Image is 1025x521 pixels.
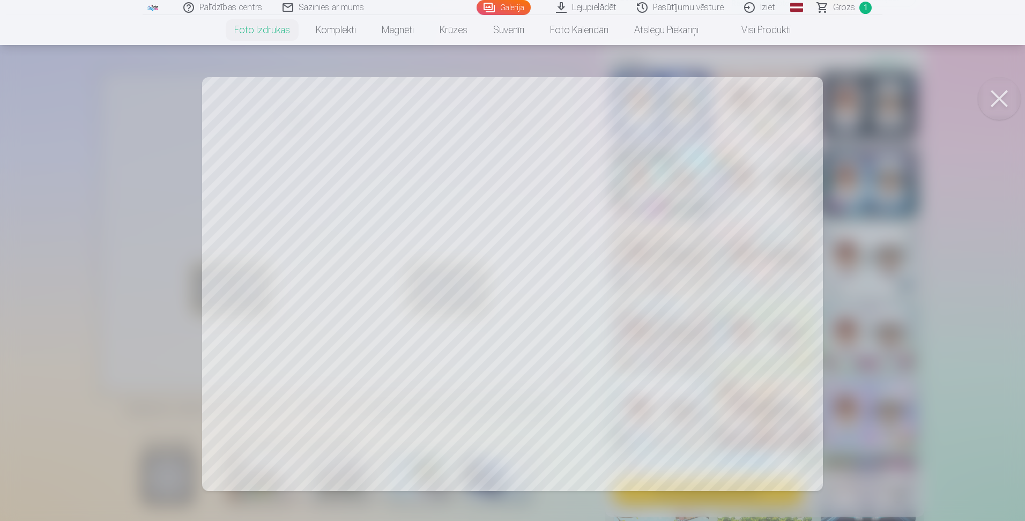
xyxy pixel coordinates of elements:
[303,15,369,45] a: Komplekti
[221,15,303,45] a: Foto izdrukas
[427,15,480,45] a: Krūzes
[859,2,872,14] span: 1
[621,15,711,45] a: Atslēgu piekariņi
[711,15,804,45] a: Visi produkti
[537,15,621,45] a: Foto kalendāri
[369,15,427,45] a: Magnēti
[147,4,159,11] img: /fa1
[480,15,537,45] a: Suvenīri
[833,1,855,14] span: Grozs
